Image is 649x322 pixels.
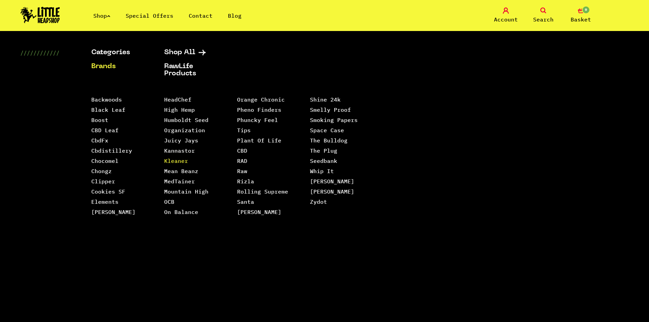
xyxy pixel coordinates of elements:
[310,127,344,134] a: Space Case
[91,96,122,103] a: Backwoods
[91,168,112,174] a: Chongz
[228,12,242,19] a: Blog
[164,168,198,174] a: Mean Beanz
[20,7,60,23] img: Little Head Shop Logo
[310,96,341,103] a: Shine 24k
[582,6,590,14] span: 0
[237,106,281,113] a: Pheno Finders
[564,7,598,24] a: 0 Basket
[494,15,518,24] span: Account
[164,137,198,144] a: Juicy Jays
[533,15,554,24] span: Search
[91,106,125,113] a: Black Leaf
[164,117,208,134] a: Humboldt Seed Organization
[164,178,195,185] a: MedTainer
[237,157,247,164] a: RAD
[237,198,281,215] a: Santa [PERSON_NAME]
[310,198,327,205] a: Zydot
[91,137,108,144] a: CbdFx
[310,106,351,113] a: Smelly Proof
[164,198,174,205] a: OCB
[164,188,208,195] a: Mountain High
[164,157,188,164] a: Kleaner
[91,209,136,215] a: [PERSON_NAME]
[237,188,288,195] a: Rolling Supreme
[164,63,220,77] a: RawLife Products
[164,209,198,215] a: On Balance
[126,12,173,19] a: Special Offers
[189,12,213,19] a: Contact
[164,96,191,103] a: HeadChef
[91,127,119,134] a: CBD Leaf
[310,178,354,195] a: [PERSON_NAME] [PERSON_NAME]
[237,178,254,185] a: Rizla
[237,137,281,154] a: Plant Of Life CBD
[237,96,285,103] a: Orange Chronic
[526,7,560,24] a: Search
[91,157,119,164] a: Chocomel
[310,137,347,144] a: The Bulldog
[164,49,220,56] a: Shop All
[91,178,115,185] a: Clipper
[91,188,125,195] a: Cookies SF
[91,49,147,56] a: Categories
[91,117,108,123] a: Boost
[91,63,147,70] a: Brands
[91,198,119,205] a: Elements
[91,147,132,154] a: Cbdistillery
[237,117,278,134] a: Phuncky Feel Tips
[164,106,195,113] a: High Hemp
[237,168,247,174] a: Raw
[310,168,334,174] a: Whip It
[93,12,110,19] a: Shop
[310,117,358,123] a: Smoking Papers
[164,147,195,154] a: Kannastor
[571,15,591,24] span: Basket
[310,147,337,164] a: The Plug Seedbank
